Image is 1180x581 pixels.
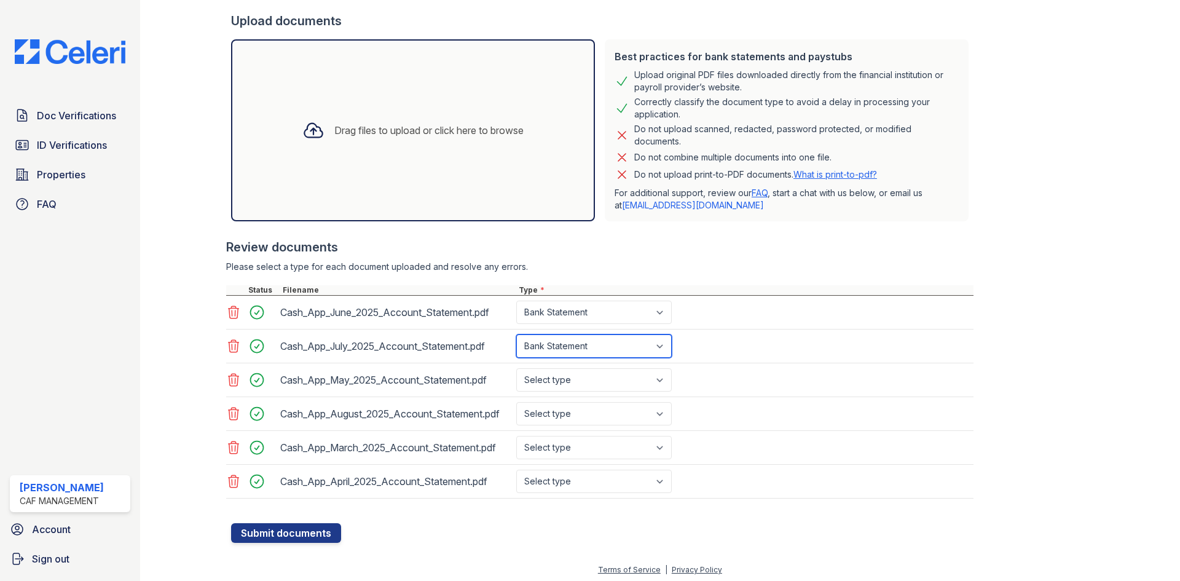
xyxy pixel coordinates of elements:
[615,187,959,211] p: For additional support, review our , start a chat with us below, or email us at
[20,480,104,495] div: [PERSON_NAME]
[32,522,71,537] span: Account
[37,108,116,123] span: Doc Verifications
[5,547,135,571] a: Sign out
[634,123,959,148] div: Do not upload scanned, redacted, password protected, or modified documents.
[10,192,130,216] a: FAQ
[37,167,85,182] span: Properties
[516,285,974,295] div: Type
[231,523,341,543] button: Submit documents
[793,169,877,180] a: What is print-to-pdf?
[280,438,511,457] div: Cash_App_March_2025_Account_Statement.pdf
[280,302,511,322] div: Cash_App_June_2025_Account_Statement.pdf
[10,133,130,157] a: ID Verifications
[280,472,511,491] div: Cash_App_April_2025_Account_Statement.pdf
[334,123,524,138] div: Drag files to upload or click here to browse
[634,150,832,165] div: Do not combine multiple documents into one file.
[10,162,130,187] a: Properties
[5,39,135,64] img: CE_Logo_Blue-a8612792a0a2168367f1c8372b55b34899dd931a85d93a1a3d3e32e68fde9ad4.png
[634,168,877,181] p: Do not upload print-to-PDF documents.
[231,12,974,30] div: Upload documents
[615,49,959,64] div: Best practices for bank statements and paystubs
[10,103,130,128] a: Doc Verifications
[37,197,57,211] span: FAQ
[634,69,959,93] div: Upload original PDF files downloaded directly from the financial institution or payroll provider’...
[20,495,104,507] div: CAF Management
[622,200,764,210] a: [EMAIL_ADDRESS][DOMAIN_NAME]
[226,239,974,256] div: Review documents
[246,285,280,295] div: Status
[280,336,511,356] div: Cash_App_July_2025_Account_Statement.pdf
[226,261,974,273] div: Please select a type for each document uploaded and resolve any errors.
[752,188,768,198] a: FAQ
[280,404,511,424] div: Cash_App_August_2025_Account_Statement.pdf
[280,370,511,390] div: Cash_App_May_2025_Account_Statement.pdf
[280,285,516,295] div: Filename
[5,517,135,542] a: Account
[598,565,661,574] a: Terms of Service
[634,96,959,121] div: Correctly classify the document type to avoid a delay in processing your application.
[37,138,107,152] span: ID Verifications
[665,565,667,574] div: |
[32,551,69,566] span: Sign out
[672,565,722,574] a: Privacy Policy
